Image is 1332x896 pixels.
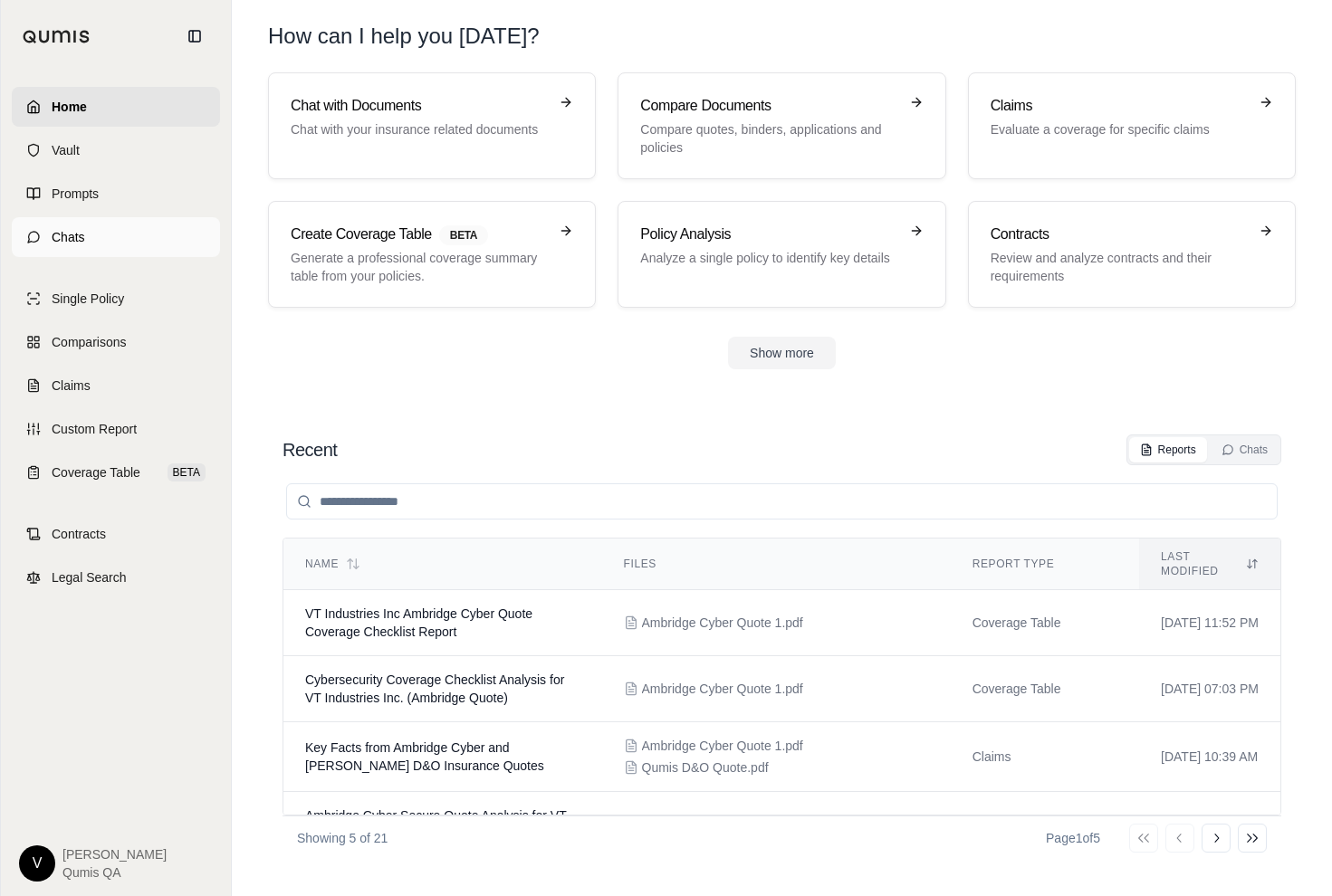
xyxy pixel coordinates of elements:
p: Chat with your insurance related documents [291,120,548,138]
span: Claims [52,377,91,395]
p: Generate a professional coverage summary table from your policies. [291,249,548,285]
td: Coverage Table [951,590,1139,656]
p: Showing 5 of 21 [297,829,388,847]
p: Analyze a single policy to identify key details [640,249,897,267]
span: Custom Report [52,420,137,438]
td: Single Policy Analysis [951,792,1139,858]
a: ClaimsEvaluate a coverage for specific claims [968,72,1296,179]
span: Legal Search [52,568,127,586]
th: Report Type [951,539,1139,590]
span: Qumis D&O Quote.pdf [642,758,769,777]
button: Reports [1129,437,1207,462]
a: Compare DocumentsCompare quotes, binders, applications and policies [618,72,945,179]
div: V [19,845,55,882]
p: Compare quotes, binders, applications and policies [640,120,897,157]
h3: Create Coverage Table [291,224,548,245]
a: Custom Report [12,409,220,449]
td: [DATE] 09:49 AM [1139,792,1280,858]
span: Coverage Table [52,463,140,481]
h3: Claims [991,95,1248,117]
span: [PERSON_NAME] [62,845,167,863]
h1: How can I help you [DATE]? [268,22,1296,51]
a: Chats [12,217,220,257]
span: Ambridge Cyber Quote 1.pdf [642,614,803,632]
td: [DATE] 07:03 PM [1139,656,1280,722]
span: Ambridge Cyber Quote 1.pdf [642,680,803,698]
td: [DATE] 10:39 AM [1139,722,1280,792]
div: Page 1 of 5 [1046,829,1100,847]
div: Name [305,557,580,571]
a: ContractsReview and analyze contracts and their requirements [968,201,1296,308]
span: Vault [52,141,80,159]
td: Coverage Table [951,656,1139,722]
span: Single Policy [52,290,124,308]
span: Home [52,98,87,116]
span: Comparisons [52,333,126,351]
h2: Recent [283,437,337,462]
h3: Chat with Documents [291,95,548,117]
a: Policy AnalysisAnalyze a single policy to identify key details [618,201,945,308]
a: Comparisons [12,322,220,362]
button: Chats [1211,437,1279,462]
a: Claims [12,366,220,405]
h3: Compare Documents [640,95,897,117]
a: Legal Search [12,558,220,597]
span: Ambridge Cyber Secure Quote Analysis for VT Industries Inc. [305,808,566,841]
span: Prompts [52,185,99,203]
img: Qumis Logo [23,30,91,43]
span: VT Industries Inc Ambridge Cyber Quote Coverage Checklist Report [305,606,532,639]
div: Last modified [1161,549,1259,578]
a: Coverage TableBETA [12,453,220,492]
a: Chat with DocumentsChat with your insurance related documents [268,72,596,179]
span: Ambridge Cyber Quote 1.pdf [642,737,803,755]
span: Cybersecurity Coverage Checklist Analysis for VT Industries Inc. (Ambridge Quote) [305,672,564,705]
span: Key Facts from Ambridge Cyber and Hudson D&O Insurance Quotes [305,740,544,773]
h3: Contracts [991,224,1248,245]
span: Contracts [52,525,106,543]
a: Prompts [12,174,220,214]
a: Single Policy [12,279,220,319]
h3: Policy Analysis [640,224,897,245]
span: BETA [168,463,206,481]
td: Claims [951,722,1139,792]
a: Vault [12,130,220,170]
span: Qumis QA [62,863,167,882]
td: [DATE] 11:52 PM [1139,590,1280,656]
p: Evaluate a coverage for specific claims [991,120,1248,138]
a: Create Coverage TableBETAGenerate a professional coverage summary table from your policies. [268,201,596,308]
p: Review and analyze contracts and their requirements [991,249,1248,285]
th: Files [602,539,951,590]
button: Show more [728,337,836,369]
a: Home [12,87,220,127]
button: Collapse sidebar [180,22,209,51]
a: Contracts [12,514,220,554]
span: BETA [439,225,488,245]
div: Chats [1222,443,1268,457]
span: Chats [52,228,85,246]
div: Reports [1140,443,1196,457]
